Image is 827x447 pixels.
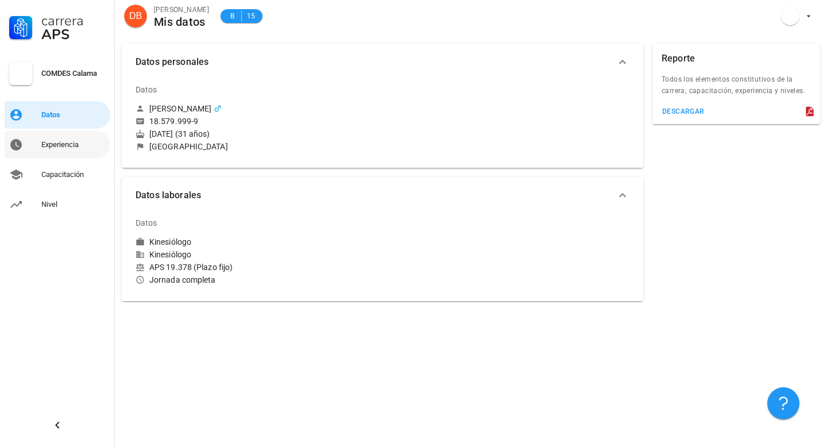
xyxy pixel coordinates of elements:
div: Datos [41,110,106,120]
div: COMDES Calama [41,69,106,78]
div: Datos [136,76,157,103]
div: Kinesiólogo [149,237,191,247]
div: Mis datos [154,16,209,28]
span: Datos personales [136,54,616,70]
div: APS [41,28,106,41]
div: [GEOGRAPHIC_DATA] [149,141,228,152]
a: Nivel [5,191,110,218]
div: avatar [781,7,799,25]
div: descargar [662,107,705,115]
button: Datos personales [122,44,643,80]
div: Carrera [41,14,106,28]
div: Kinesiólogo [136,249,378,260]
a: Datos [5,101,110,129]
span: 15 [246,10,256,22]
div: APS 19.378 (Plazo fijo) [136,262,378,272]
div: [PERSON_NAME] [154,4,209,16]
div: Datos [136,209,157,237]
button: Datos laborales [122,177,643,214]
div: avatar [124,5,147,28]
div: [DATE] (31 años) [136,129,378,139]
div: Jornada completa [136,275,378,285]
button: descargar [657,103,709,120]
div: 18.579.999-9 [149,116,198,126]
span: Datos laborales [136,187,616,203]
span: B [227,10,237,22]
div: Nivel [41,200,106,209]
a: Capacitación [5,161,110,188]
a: Experiencia [5,131,110,159]
div: Capacitación [41,170,106,179]
span: DB [129,5,142,28]
div: [PERSON_NAME] [149,103,211,114]
div: Todos los elementos constitutivos de la carrera; capacitación, experiencia y niveles. [652,74,820,103]
div: Reporte [662,44,695,74]
div: Experiencia [41,140,106,149]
